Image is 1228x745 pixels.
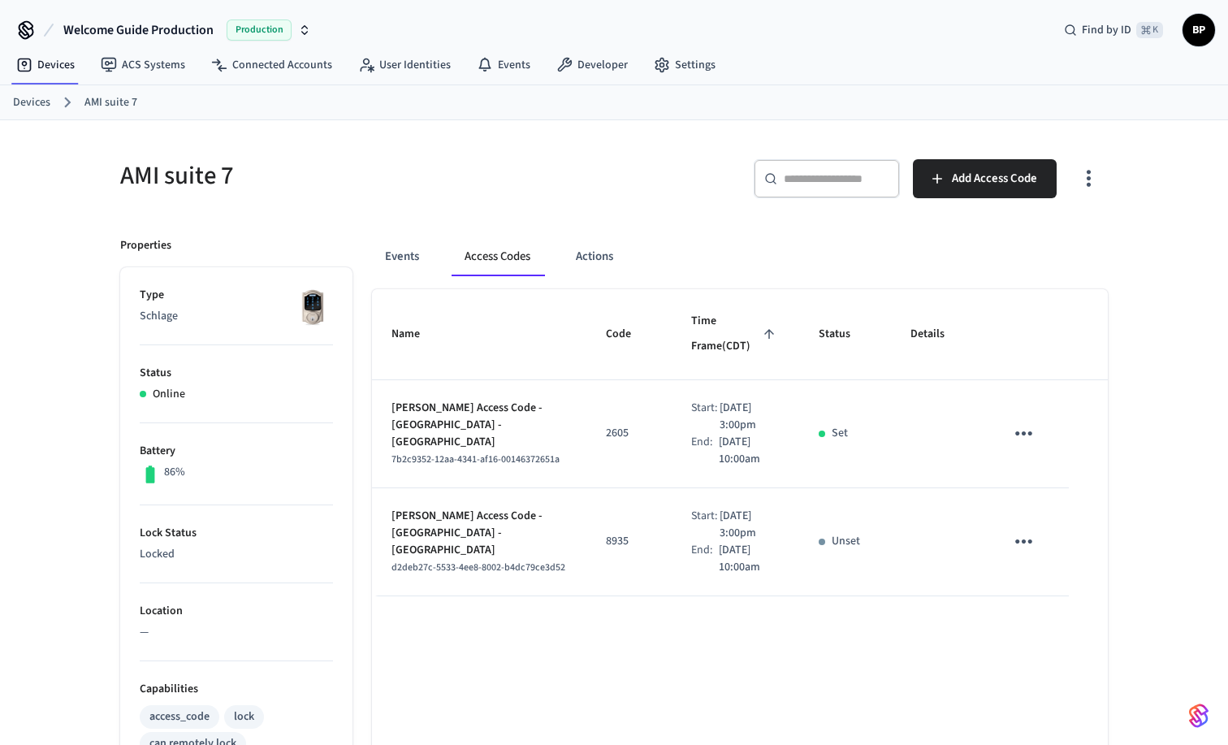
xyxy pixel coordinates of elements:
[720,400,779,434] p: [DATE] 3:00pm
[140,365,333,382] p: Status
[292,287,333,327] img: Schlage Sense Smart Deadbolt with Camelot Trim, Front
[1082,22,1131,38] span: Find by ID
[391,453,560,466] span: 7b2c9352-12aa-4341-af16-00146372651a
[691,400,720,434] div: Start:
[691,434,719,468] div: End:
[691,542,719,576] div: End:
[1183,14,1215,46] button: BP
[84,94,137,111] a: AMI suite 7
[910,322,966,347] span: Details
[140,525,333,542] p: Lock Status
[952,168,1037,189] span: Add Access Code
[1136,22,1163,38] span: ⌘ K
[391,400,567,451] p: [PERSON_NAME] Access Code - [GEOGRAPHIC_DATA] - [GEOGRAPHIC_DATA]
[140,681,333,698] p: Capabilities
[120,159,604,193] h5: AMI suite 7
[391,508,567,559] p: [PERSON_NAME] Access Code - [GEOGRAPHIC_DATA] - [GEOGRAPHIC_DATA]
[391,561,565,574] span: d2deb27c-5533-4ee8-8002-b4dc79ce3d52
[140,287,333,304] p: Type
[641,50,729,80] a: Settings
[391,322,441,347] span: Name
[832,533,860,550] p: Unset
[140,546,333,563] p: Locked
[819,322,871,347] span: Status
[164,464,185,481] p: 86%
[13,94,50,111] a: Devices
[149,708,210,726] div: access_code
[3,50,88,80] a: Devices
[606,425,652,442] p: 2605
[691,309,780,360] span: Time Frame(CDT)
[606,322,652,347] span: Code
[372,289,1108,596] table: sticky table
[88,50,198,80] a: ACS Systems
[140,624,333,641] p: —
[606,533,652,550] p: 8935
[372,237,1108,276] div: ant example
[1189,703,1209,729] img: SeamLogoGradient.69752ec5.svg
[452,237,543,276] button: Access Codes
[140,308,333,325] p: Schlage
[719,434,780,468] p: [DATE] 10:00am
[120,237,171,254] p: Properties
[140,603,333,620] p: Location
[720,508,779,542] p: [DATE] 3:00pm
[153,386,185,403] p: Online
[198,50,345,80] a: Connected Accounts
[345,50,464,80] a: User Identities
[1184,15,1213,45] span: BP
[832,425,848,442] p: Set
[913,159,1057,198] button: Add Access Code
[372,237,432,276] button: Events
[563,237,626,276] button: Actions
[543,50,641,80] a: Developer
[227,19,292,41] span: Production
[719,542,780,576] p: [DATE] 10:00am
[1051,15,1176,45] div: Find by ID⌘ K
[234,708,254,726] div: lock
[464,50,543,80] a: Events
[691,508,720,542] div: Start:
[140,443,333,460] p: Battery
[63,20,214,40] span: Welcome Guide Production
